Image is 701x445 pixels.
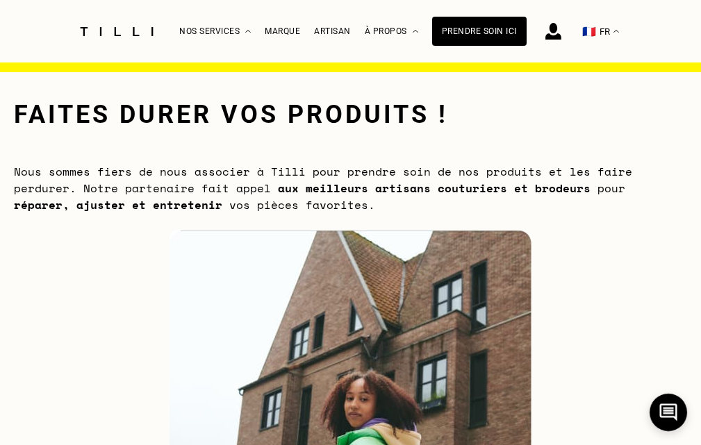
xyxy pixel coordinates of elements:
a: Artisan [314,26,351,36]
img: Logo du service de couturière Tilli [75,27,158,36]
span: Nous sommes fiers de nous associer à Tilli pour prendre soin de nos produits et les faire perdure... [14,163,632,213]
button: 🇫🇷 FR [575,1,626,62]
img: menu déroulant [613,30,619,33]
img: Menu déroulant à propos [413,30,418,33]
b: réparer, ajuster et entretenir [14,196,222,213]
a: Marque [265,26,300,36]
div: À propos [365,1,418,62]
b: aux meilleurs artisans couturiers et brodeurs [278,180,591,196]
div: Nos services [179,1,251,62]
span: 🇫🇷 [582,25,596,38]
a: Prendre soin ici [432,17,527,46]
h1: Faites durer vos produits ! [14,100,448,129]
img: icône connexion [545,23,561,40]
img: Menu déroulant [245,30,251,33]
